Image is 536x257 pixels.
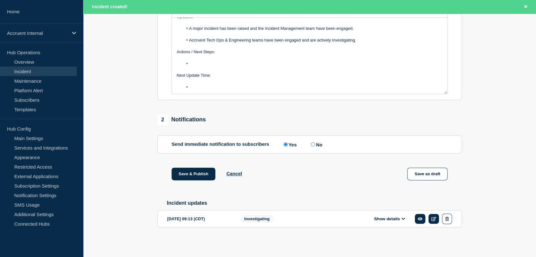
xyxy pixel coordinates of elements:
[183,26,443,31] li: A major incident has been raised and the Incident Management team have been engaged.
[282,141,297,147] label: Yes
[172,18,447,94] div: Message
[284,142,288,146] input: Yes
[183,37,443,43] li: Accruent Tech Ops & Engineering teams have been engaged and are actively investigating.
[311,142,315,146] input: No
[372,216,407,222] button: Show details
[226,171,242,176] button: Cancel
[240,215,274,222] span: Investigating
[177,49,442,55] p: Actions / Next Steps:
[177,73,442,78] p: Next Update Time:
[167,200,462,206] h2: Incident updates
[92,4,127,9] span: Incident created!
[167,214,231,224] div: [DATE] 09:13 (CDT)
[172,141,448,147] div: Send immediate notification to subscribers
[157,114,206,125] div: Notifications
[172,168,215,180] button: Save & Publish
[407,168,448,180] button: Save as draft
[7,30,68,36] p: Accruent Internal
[157,114,168,125] span: 2
[172,141,269,147] p: Send immediate notification to subscribers
[309,141,322,147] label: No
[522,3,530,10] button: Close banner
